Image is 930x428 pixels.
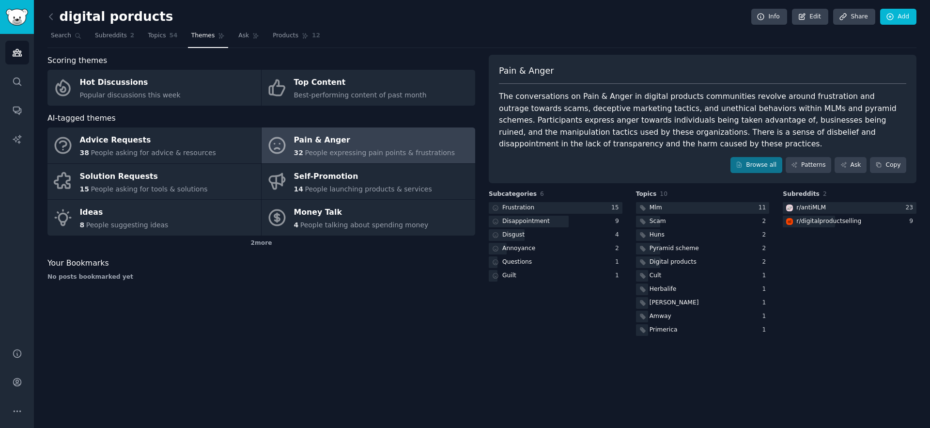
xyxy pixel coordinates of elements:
[759,204,770,212] div: 11
[312,32,320,40] span: 12
[144,28,181,48] a: Topics54
[835,157,867,174] a: Ask
[636,270,770,282] a: Cult1
[540,190,544,197] span: 6
[615,231,622,239] div: 4
[502,258,532,267] div: Questions
[294,205,429,221] div: Money Talk
[294,133,455,148] div: Pain & Anger
[650,231,665,239] div: Huns
[47,273,475,282] div: No posts bookmarked yet
[305,185,432,193] span: People launching products & services
[611,204,622,212] div: 15
[909,217,916,226] div: 9
[92,28,138,48] a: Subreddits2
[636,216,770,228] a: Scam2
[502,217,550,226] div: Disappointment
[80,133,216,148] div: Advice Requests
[91,185,207,193] span: People asking for tools & solutions
[489,229,622,241] a: Disgust4
[880,9,916,25] a: Add
[148,32,166,40] span: Topics
[262,200,475,236] a: Money Talk4People talking about spending money
[86,221,169,229] span: People suggesting ideas
[47,257,109,269] span: Your Bookmarks
[294,91,427,99] span: Best-performing content of past month
[636,202,770,214] a: Mlm11
[47,28,85,48] a: Search
[905,204,916,212] div: 23
[786,157,831,174] a: Patterns
[489,190,537,199] span: Subcategories
[730,157,782,174] a: Browse all
[191,32,215,40] span: Themes
[51,32,71,40] span: Search
[95,32,127,40] span: Subreddits
[47,127,261,163] a: Advice Requests38People asking for advice & resources
[273,32,298,40] span: Products
[762,244,770,253] div: 2
[47,200,261,236] a: Ideas8People suggesting ideas
[762,326,770,334] div: 1
[636,243,770,255] a: Pyramid scheme2
[796,204,826,212] div: r/ antiMLM
[636,297,770,309] a: [PERSON_NAME]1
[650,244,699,253] div: Pyramid scheme
[294,75,427,91] div: Top Content
[650,271,662,280] div: Cult
[783,202,916,214] a: antiMLMr/antiMLM23
[6,9,28,26] img: GummySearch logo
[188,28,229,48] a: Themes
[762,271,770,280] div: 1
[650,285,677,294] div: Herbalife
[499,91,906,150] div: The conversations on Pain & Anger in digital products communities revolve around frustration and ...
[660,190,667,197] span: 10
[615,271,622,280] div: 1
[650,204,662,212] div: Mlm
[650,326,678,334] div: Primerica
[833,9,875,25] a: Share
[47,70,261,106] a: Hot DiscussionsPopular discussions this week
[650,217,666,226] div: Scam
[91,149,216,157] span: People asking for advice & resources
[636,324,770,336] a: Primerica1
[47,236,475,251] div: 2 more
[615,244,622,253] div: 2
[783,190,820,199] span: Subreddits
[499,65,554,77] span: Pain & Anger
[262,127,475,163] a: Pain & Anger32People expressing pain points & frustrations
[762,258,770,267] div: 2
[762,285,770,294] div: 1
[80,91,181,99] span: Popular discussions this week
[502,204,534,212] div: Frustration
[751,9,787,25] a: Info
[80,205,169,221] div: Ideas
[615,258,622,267] div: 1
[650,258,697,267] div: Digital products
[47,55,107,67] span: Scoring themes
[80,185,89,193] span: 15
[870,157,906,174] button: Copy
[80,75,181,91] div: Hot Discussions
[615,217,622,226] div: 9
[636,256,770,269] a: Digital products2
[502,231,525,239] div: Disgust
[796,217,861,226] div: r/ digitalproductselling
[650,299,699,307] div: [PERSON_NAME]
[269,28,324,48] a: Products12
[305,149,455,157] span: People expressing pain points & frustrations
[80,149,89,157] span: 38
[762,231,770,239] div: 2
[235,28,263,48] a: Ask
[489,243,622,255] a: Annoyance2
[502,271,516,280] div: Guilt
[783,216,916,228] a: digitalproductsellingr/digitalproductselling9
[792,9,828,25] a: Edit
[636,284,770,296] a: Herbalife1
[47,112,116,125] span: AI-tagged themes
[786,205,793,211] img: antiMLM
[294,169,432,184] div: Self-Promotion
[786,218,793,225] img: digitalproductselling
[80,221,85,229] span: 8
[300,221,429,229] span: People talking about spending money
